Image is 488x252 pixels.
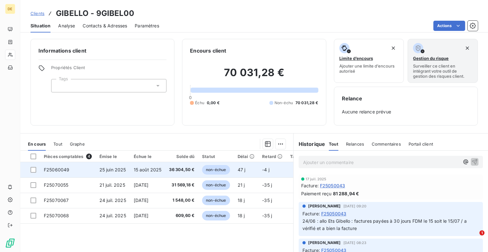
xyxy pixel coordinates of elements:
span: non-échue [202,211,230,220]
div: Retard [262,154,282,159]
span: Tout [53,141,62,147]
span: Échu [195,100,204,106]
span: 21 juil. 2025 [99,182,125,188]
span: 31 569,18 € [169,182,194,188]
span: 609,60 € [169,212,194,219]
div: Solde dû [169,154,194,159]
span: 24 juil. 2025 [99,213,126,218]
span: 17 juil. 2025 [306,177,327,181]
button: Limite d’encoursAjouter une limite d’encours autorisé [334,39,404,83]
iframe: Intercom live chat [466,230,482,246]
span: 24/06 : allo Ets Gibello : factures payées à 30 jours FDM le 15 soit le 15/07 / a vérifié et a bi... [302,218,468,231]
span: 18 j [238,198,245,203]
span: [DATE] 08:23 [343,241,367,245]
div: Tag relance [290,154,321,159]
a: Clients [30,10,44,17]
span: Aucune relance prévue [342,109,470,115]
span: 15 août 2025 [134,167,162,172]
h6: Relance [342,95,470,102]
div: Émise le [99,154,126,159]
span: 0 [189,95,192,100]
span: Gestion du risque [413,56,449,61]
span: [DATE] [134,198,149,203]
span: 36 304,50 € [169,167,194,173]
span: Non-échu [274,100,293,106]
span: 18 j [238,213,245,218]
span: 81 288,94 € [333,190,359,197]
span: 25 juin 2025 [99,167,126,172]
span: 47 j [238,167,246,172]
span: Propriétés Client [51,65,166,74]
span: 4 [86,154,92,159]
span: [DATE] [134,182,149,188]
span: Paiement reçu [301,190,332,197]
span: Tout [329,141,338,147]
span: non-échue [202,165,230,175]
span: Analyse [58,23,75,29]
h6: Encours client [190,47,226,54]
span: En cours [28,141,46,147]
span: [DATE] [134,213,149,218]
span: [DATE] 09:20 [343,204,367,208]
span: Graphe [70,141,85,147]
span: 1 548,00 € [169,197,194,204]
img: Logo LeanPay [5,238,15,248]
div: DE [5,4,15,14]
span: -35 j [262,182,272,188]
span: Paramètres [135,23,159,29]
span: Surveiller ce client en intégrant votre outil de gestion des risques client. [413,63,472,79]
span: F25060049 [44,167,69,172]
span: 1 [479,230,485,235]
h2: 70 031,28 € [190,66,318,85]
span: [PERSON_NAME] [308,203,341,209]
div: Statut [202,154,230,159]
div: Échue le [134,154,162,159]
span: Situation [30,23,51,29]
span: F25070067 [44,198,69,203]
span: F25050043 [320,182,345,189]
div: Pièces comptables [44,154,92,159]
span: -35 j [262,213,272,218]
span: -35 j [262,198,272,203]
span: Contacts & Adresses [83,23,127,29]
span: Relances [346,141,364,147]
input: Ajouter une valeur [57,83,62,89]
span: F25050043 [321,210,346,217]
span: Limite d’encours [339,56,373,61]
h6: Informations client [38,47,166,54]
span: Ajouter une limite d’encours autorisé [339,63,399,74]
span: Facture : [301,182,319,189]
span: [PERSON_NAME] [308,240,341,246]
span: non-échue [202,196,230,205]
span: Portail client [409,141,433,147]
span: 21 j [238,182,245,188]
div: Délai [238,154,255,159]
span: Facture : [302,210,320,217]
h3: GIBELLO - 9GIBEL00 [56,8,134,19]
span: -4 j [262,167,269,172]
span: non-échue [202,180,230,190]
span: Clients [30,11,44,16]
span: 70 031,28 € [295,100,318,106]
span: F25070055 [44,182,68,188]
span: 0,00 € [207,100,220,106]
button: Gestion du risqueSurveiller ce client en intégrant votre outil de gestion des risques client. [408,39,478,83]
span: F25070068 [44,213,69,218]
h6: Historique [294,140,325,148]
span: Commentaires [372,141,401,147]
button: Actions [433,21,465,31]
span: 24 juil. 2025 [99,198,126,203]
